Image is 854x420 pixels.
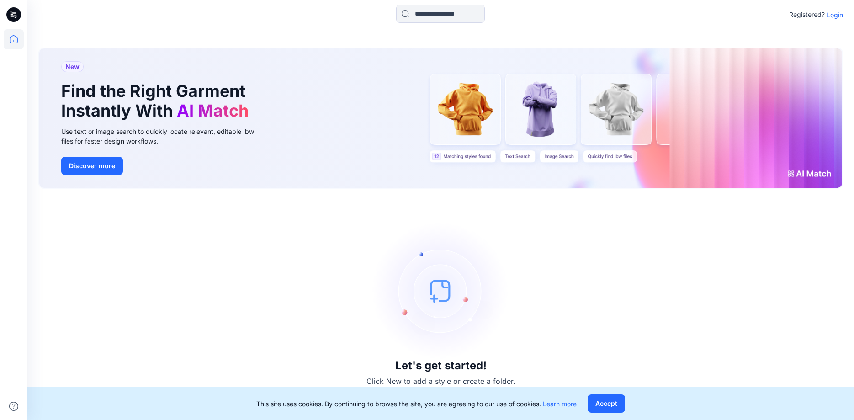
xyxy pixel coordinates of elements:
span: New [65,61,80,72]
a: Learn more [543,400,577,408]
img: empty-state-image.svg [372,222,509,359]
span: AI Match [177,101,249,121]
p: This site uses cookies. By continuing to browse the site, you are agreeing to our use of cookies. [256,399,577,409]
p: Click New to add a style or create a folder. [366,376,515,387]
button: Discover more [61,157,123,175]
h3: Let's get started! [395,359,487,372]
h1: Find the Right Garment Instantly With [61,81,253,121]
p: Registered? [789,9,825,20]
button: Accept [588,394,625,413]
p: Login [827,10,843,20]
div: Use text or image search to quickly locate relevant, editable .bw files for faster design workflows. [61,127,267,146]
